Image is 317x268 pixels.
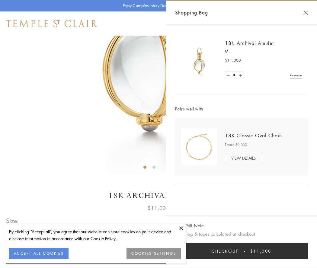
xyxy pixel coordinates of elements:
[175,222,204,229] button: Add Gift Note
[6,216,19,226] span: Size:
[6,190,311,201] h1: 18K Archival Amulet
[175,243,308,259] button: Checkout $11,000
[9,228,181,242] div: By clicking “Accept all”, you agree that our website can store cookies on your device and disclos...
[181,129,217,165] img: N88865-OV18
[175,230,308,238] p: Shipping & taxes calculated at checkout
[181,42,217,78] img: 18K Archival Amulet
[6,20,97,27] img: Temple St. Clair
[126,248,181,259] button: COOKIES SETTINGS
[290,72,302,78] a: Remove
[212,248,239,254] span: Checkout
[225,72,231,79] a: Set quantity to 0
[237,72,243,79] a: Set quantity to 2
[225,142,247,148] span: From: $9,000
[225,57,241,63] span: $11,000
[225,153,262,163] a: VIEW DETAILS
[148,204,169,212] span: $11,000
[9,248,69,259] button: ACCEPT ALL COOKIES
[225,40,274,46] a: 18K Archival Amulet
[225,132,282,139] a: 18K Classic Oval Chain
[231,155,256,161] span: VIEW DETAILS
[175,105,308,112] span: Pairs well with
[250,248,271,254] span: $11,000
[175,9,208,17] span: Shopping Bag
[303,11,308,15] button: Close Shopping Bag
[123,3,191,9] p: Enjoy Complimentary Delivery & Returns
[225,48,302,54] p: M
